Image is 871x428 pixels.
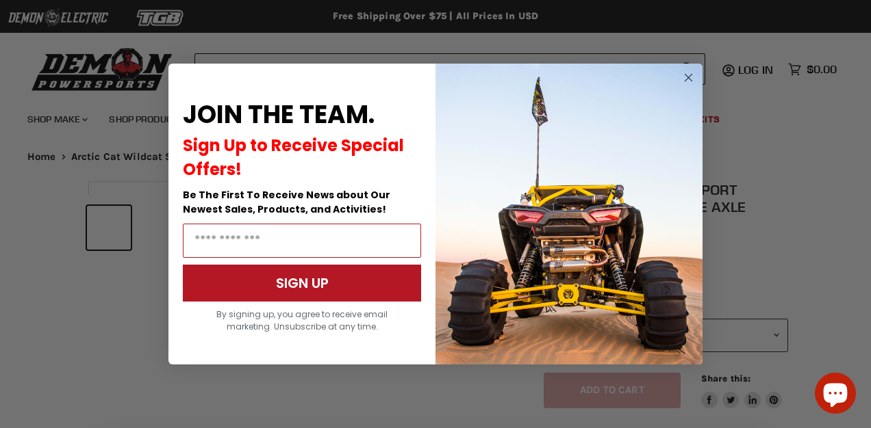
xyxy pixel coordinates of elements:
[216,308,388,332] span: By signing up, you agree to receive email marketing. Unsubscribe at any time.
[811,373,860,417] inbox-online-store-chat: Shopify online store chat
[183,265,421,302] button: SIGN UP
[183,134,404,180] span: Sign Up to Receive Special Offers!
[680,69,697,86] button: Close dialog
[183,97,375,132] span: JOIN THE TEAM.
[183,188,390,216] span: Be The First To Receive News about Our Newest Sales, Products, and Activities!
[183,224,421,258] input: Email Address
[435,64,703,364] img: a9095488-b6e7-41ba-879d-588abfab540b.jpeg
